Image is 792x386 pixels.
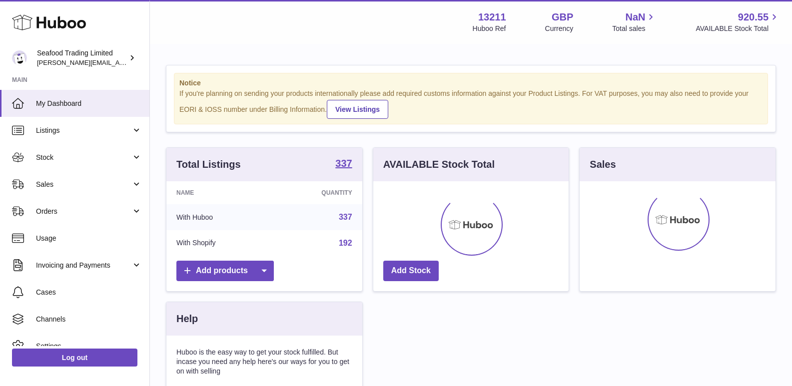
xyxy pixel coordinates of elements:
[36,234,142,243] span: Usage
[176,348,352,376] p: Huboo is the easy way to get your stock fulfilled. But incase you need any help here's our ways f...
[176,261,274,281] a: Add products
[272,181,362,204] th: Quantity
[176,312,198,326] h3: Help
[383,261,439,281] a: Add Stock
[36,288,142,297] span: Cases
[383,158,495,171] h3: AVAILABLE Stock Total
[36,207,131,216] span: Orders
[36,180,131,189] span: Sales
[37,58,200,66] span: [PERSON_NAME][EMAIL_ADDRESS][DOMAIN_NAME]
[179,78,763,88] strong: Notice
[166,181,272,204] th: Name
[36,153,131,162] span: Stock
[12,349,137,367] a: Log out
[339,239,352,247] a: 192
[37,48,127,67] div: Seafood Trading Limited
[552,10,573,24] strong: GBP
[12,50,27,65] img: nathaniellynch@rickstein.com
[176,158,241,171] h3: Total Listings
[36,261,131,270] span: Invoicing and Payments
[166,204,272,230] td: With Huboo
[166,230,272,256] td: With Shopify
[612,24,657,33] span: Total sales
[473,24,506,33] div: Huboo Ref
[696,10,780,33] a: 920.55 AVAILABLE Stock Total
[327,100,388,119] a: View Listings
[36,99,142,108] span: My Dashboard
[179,89,763,119] div: If you're planning on sending your products internationally please add required customs informati...
[612,10,657,33] a: NaN Total sales
[738,10,769,24] span: 920.55
[36,342,142,351] span: Settings
[625,10,645,24] span: NaN
[590,158,616,171] h3: Sales
[335,158,352,170] a: 337
[335,158,352,168] strong: 337
[339,213,352,221] a: 337
[36,126,131,135] span: Listings
[545,24,574,33] div: Currency
[36,315,142,324] span: Channels
[478,10,506,24] strong: 13211
[696,24,780,33] span: AVAILABLE Stock Total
